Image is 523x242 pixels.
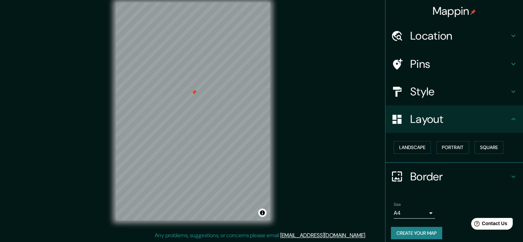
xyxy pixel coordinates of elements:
iframe: Help widget launcher [462,215,515,234]
h4: Mappin [433,4,476,18]
a: [EMAIL_ADDRESS][DOMAIN_NAME] [280,232,365,239]
div: Style [385,78,523,105]
div: Location [385,22,523,50]
button: Portrait [436,141,469,154]
h4: Style [410,85,509,98]
div: Layout [385,105,523,133]
canvas: Map [116,2,270,220]
div: . [366,231,367,240]
label: Size [394,201,401,207]
h4: Layout [410,112,509,126]
div: . [367,231,369,240]
h4: Location [410,29,509,43]
img: pin-icon.png [470,9,476,15]
button: Create your map [391,227,442,240]
div: Pins [385,50,523,78]
button: Landscape [394,141,431,154]
div: Border [385,163,523,190]
h4: Border [410,170,509,183]
button: Square [475,141,503,154]
button: Toggle attribution [258,209,266,217]
h4: Pins [410,57,509,71]
div: A4 [394,208,435,219]
p: Any problems, suggestions, or concerns please email . [155,231,366,240]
